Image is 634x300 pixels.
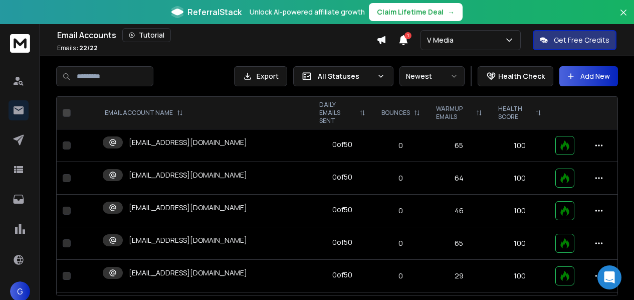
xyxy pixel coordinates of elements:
[490,227,549,260] td: 100
[436,105,472,121] p: WARMUP EMAILS
[379,238,422,248] p: 0
[617,6,630,30] button: Close banner
[381,109,410,117] p: BOUNCES
[332,172,352,182] div: 0 of 50
[319,101,355,125] p: DAILY EMAILS SENT
[428,227,490,260] td: 65
[399,66,465,86] button: Newest
[129,170,247,180] p: [EMAIL_ADDRESS][DOMAIN_NAME]
[332,237,352,247] div: 0 of 50
[448,7,455,17] span: →
[427,35,458,45] p: V Media
[129,268,247,278] p: [EMAIL_ADDRESS][DOMAIN_NAME]
[129,137,247,147] p: [EMAIL_ADDRESS][DOMAIN_NAME]
[428,162,490,195] td: 64
[379,140,422,151] p: 0
[428,195,490,227] td: 46
[57,44,98,52] p: Emails :
[404,32,411,39] span: 1
[129,235,247,245] p: [EMAIL_ADDRESS][DOMAIN_NAME]
[379,173,422,183] p: 0
[597,265,621,289] div: Open Intercom Messenger
[490,260,549,292] td: 100
[369,3,463,21] button: Claim Lifetime Deal→
[490,129,549,162] td: 100
[379,206,422,216] p: 0
[318,71,373,81] p: All Statuses
[187,6,242,18] span: ReferralStack
[79,44,98,52] span: 22 / 22
[122,28,171,42] button: Tutorial
[105,109,183,117] div: EMAIL ACCOUNT NAME
[428,260,490,292] td: 29
[498,71,545,81] p: Health Check
[234,66,287,86] button: Export
[428,129,490,162] td: 65
[129,203,247,213] p: [EMAIL_ADDRESS][DOMAIN_NAME]
[559,66,618,86] button: Add New
[379,271,422,281] p: 0
[498,105,531,121] p: HEALTH SCORE
[533,30,616,50] button: Get Free Credits
[554,35,609,45] p: Get Free Credits
[57,28,376,42] div: Email Accounts
[332,205,352,215] div: 0 of 50
[490,195,549,227] td: 100
[332,139,352,149] div: 0 of 50
[332,270,352,280] div: 0 of 50
[490,162,549,195] td: 100
[250,7,365,17] p: Unlock AI-powered affiliate growth
[478,66,553,86] button: Health Check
